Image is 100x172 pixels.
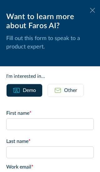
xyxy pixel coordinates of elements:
label: Work email [6,163,94,171]
div: I'm interested in... [6,73,94,80]
label: First name [6,109,94,117]
div: Other [64,87,77,94]
label: Last name [6,138,94,145]
p: Fill out this form to speak to a product expert. [6,34,94,51]
div: Demo [23,87,36,94]
div: Want to learn more about Faros AI? [6,13,94,31]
